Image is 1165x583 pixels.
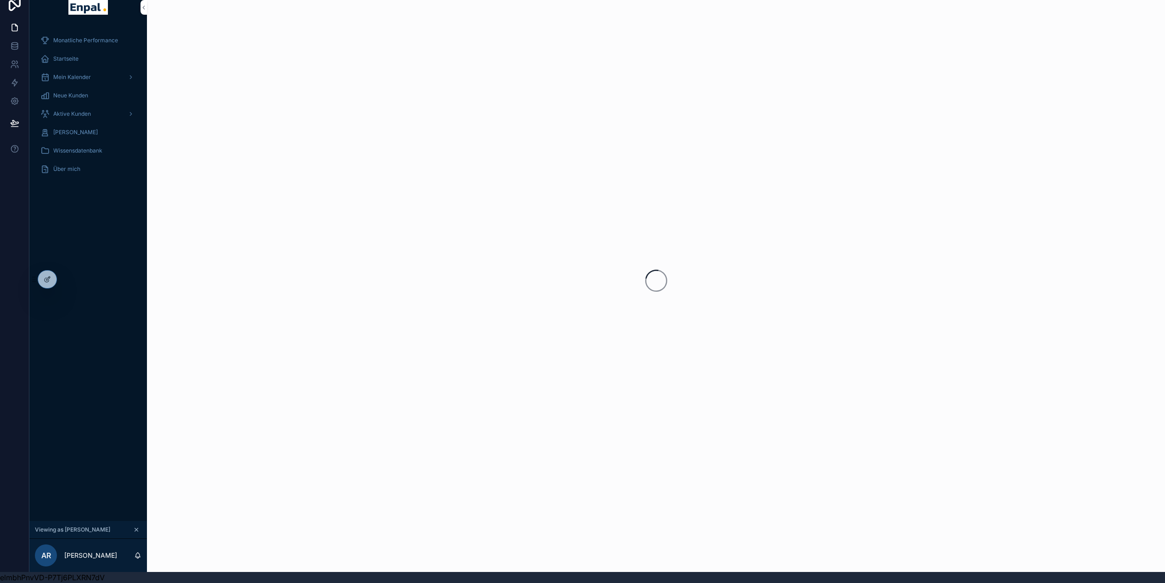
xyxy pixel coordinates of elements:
[53,165,80,173] span: Über mich
[53,37,118,44] span: Monatliche Performance
[53,110,91,118] span: Aktive Kunden
[53,74,91,81] span: Mein Kalender
[35,87,141,104] a: Neue Kunden
[53,129,98,136] span: [PERSON_NAME]
[35,51,141,67] a: Startseite
[35,526,110,533] span: Viewing as [PERSON_NAME]
[64,551,117,560] p: [PERSON_NAME]
[29,26,147,189] div: scrollable content
[41,550,51,561] span: AR
[35,161,141,177] a: Über mich
[35,142,141,159] a: Wissensdatenbank
[35,106,141,122] a: Aktive Kunden
[35,69,141,85] a: Mein Kalender
[53,92,88,99] span: Neue Kunden
[53,55,79,62] span: Startseite
[35,124,141,141] a: [PERSON_NAME]
[35,32,141,49] a: Monatliche Performance
[53,147,102,154] span: Wissensdatenbank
